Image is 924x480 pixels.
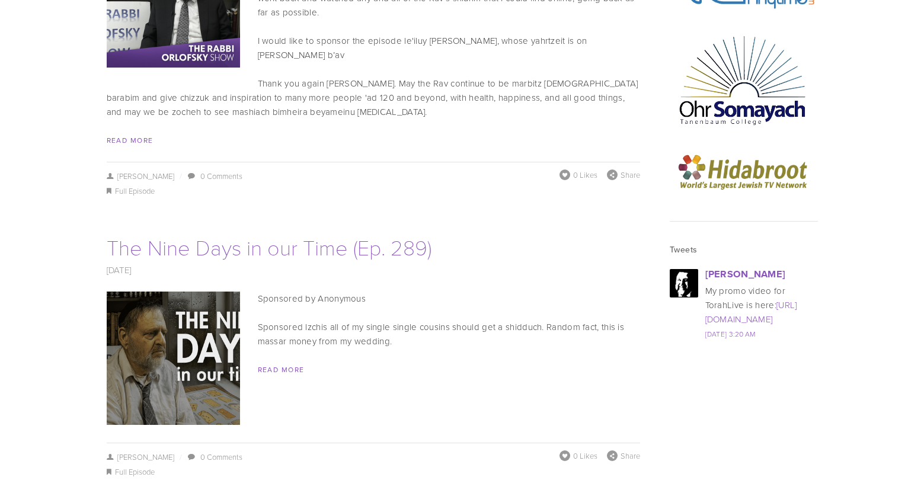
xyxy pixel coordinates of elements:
[73,292,273,425] img: The Nine Days in our Time (Ep. 289)
[200,452,242,462] a: 0 Comments
[107,232,431,261] a: The Nine Days in our Time (Ep. 289)
[670,361,770,373] iframe: Twitter Follow Button
[573,450,597,461] span: 0 Likes
[107,264,132,276] a: [DATE]
[705,299,797,325] a: [URL][DOMAIN_NAME]
[107,34,640,62] p: I would like to sponsor the episode le'iluy [PERSON_NAME], whose yahrtzeit is on [PERSON_NAME] b’av
[670,269,698,297] img: gkDPMaBV_normal.jpg
[670,28,818,131] img: OhrSomayach Logo
[607,169,640,180] div: Share
[705,284,818,327] div: My promo video for TorahLive is here:
[705,329,756,339] a: [DATE] 3:20 AM
[200,171,242,181] a: 0 Comments
[107,135,154,145] a: Read More
[115,185,155,196] a: Full Episode
[115,466,155,477] a: Full Episode
[107,452,175,462] a: [PERSON_NAME]
[107,292,640,348] p: Sponsored by Anonymous Sponsored lzchis all of my single single cousins should get a shidduch. Ra...
[670,145,818,198] img: logo_en.png
[573,169,597,180] span: 0 Likes
[607,450,640,461] div: Share
[107,76,640,119] p: Thank you again [PERSON_NAME]. May the Rav continue to be marbitz [DEMOGRAPHIC_DATA] barabim and ...
[670,245,818,255] h3: Tweets
[107,171,175,181] a: [PERSON_NAME]
[705,267,786,281] a: [PERSON_NAME]
[258,364,305,375] a: Read More
[174,171,186,181] span: /
[174,452,186,462] span: /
